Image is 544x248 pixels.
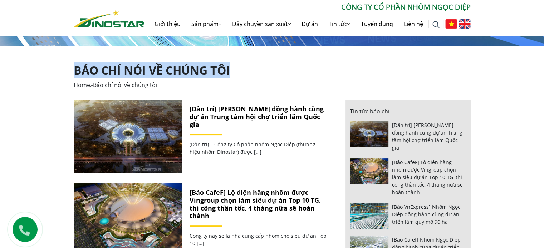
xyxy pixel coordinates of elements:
img: search [432,21,440,28]
img: [Dân trí] Nhôm Ngọc Diệp đồng hành cùng dự án Trung tâm hội chợ triển lãm Quốc gia [350,121,389,147]
a: [Báo CafeF] Lộ diện hãng nhôm được Vingroup chọn làm siêu dự án Top 10 TG, thi công thần tốc, 4 t... [392,159,463,196]
img: Nhôm Dinostar [74,10,144,27]
a: [Dân trí] Nhôm Ngọc Diệp đồng hành cùng dự án Trung tâm hội chợ triển lãm Quốc gia [74,100,182,173]
a: Home [74,81,90,89]
img: English [459,19,471,29]
img: Tiếng Việt [445,19,457,29]
a: [Báo VnExpress] Nhôm Ngọc Diệp đồng hành cùng dự án triển lãm quy mô 90 ha [392,203,460,225]
a: Tin tức [323,12,356,35]
a: Giới thiệu [149,12,186,35]
h1: Báo chí nói về chúng tôi [74,64,471,77]
a: Sản phẩm [186,12,227,35]
p: (Dân trí) – Công ty Cổ phần nhôm Ngọc Diệp (thương hiệu nhôm Dinostar) được […] [190,141,328,156]
a: Dây chuyền sản xuất [227,12,296,35]
a: [Dân trí] [PERSON_NAME] đồng hành cùng dự án Trung tâm hội chợ triển lãm Quốc gia [392,122,462,151]
p: CÔNG TY CỔ PHẦN NHÔM NGỌC DIỆP [144,2,471,12]
p: Công ty này sẽ là nhà cung cấp nhôm cho siêu dự án Top 10 […] [190,232,328,247]
a: [Báo CafeF] Lộ diện hãng nhôm được Vingroup chọn làm siêu dự án Top 10 TG, thi công thần tốc, 4 t... [190,188,321,220]
a: Liên hệ [398,12,428,35]
a: [Dân trí] [PERSON_NAME] đồng hành cùng dự án Trung tâm hội chợ triển lãm Quốc gia [190,105,324,128]
img: [Dân trí] Nhôm Ngọc Diệp đồng hành cùng dự án Trung tâm hội chợ triển lãm Quốc gia [73,100,182,173]
img: [Báo VnExpress] Nhôm Ngọc Diệp đồng hành cùng dự án triển lãm quy mô 90 ha [350,203,389,229]
span: » [74,81,157,89]
a: Dự án [296,12,323,35]
a: Tuyển dụng [356,12,398,35]
img: [Báo CafeF] Lộ diện hãng nhôm được Vingroup chọn làm siêu dự án Top 10 TG, thi công thần tốc, 4 t... [350,158,389,184]
p: Tin tức báo chí [350,107,466,116]
span: Báo chí nói về chúng tôi [93,81,157,89]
